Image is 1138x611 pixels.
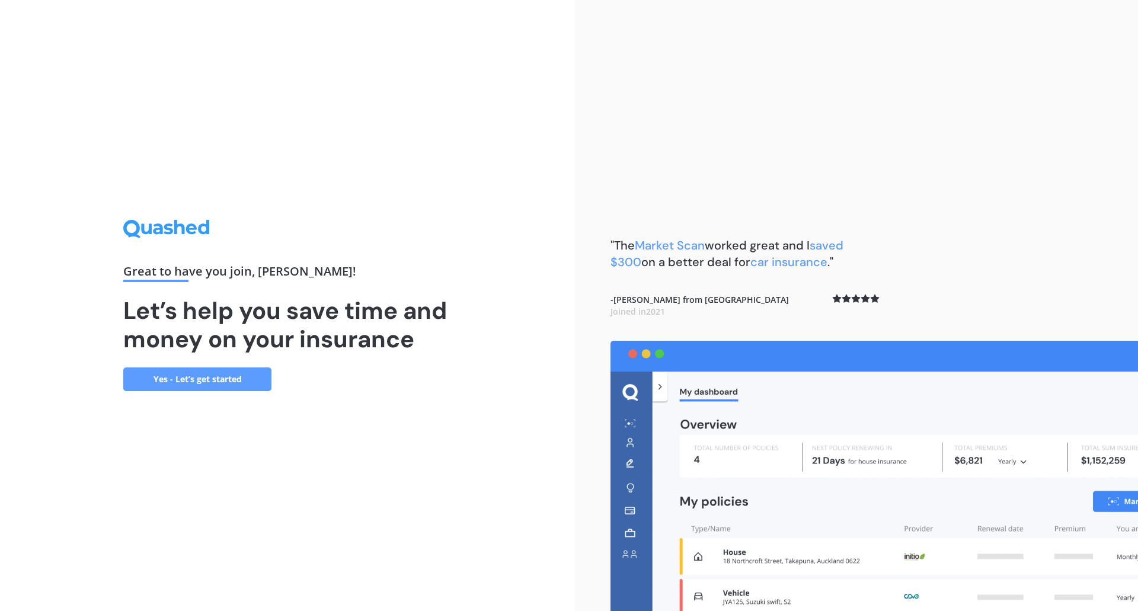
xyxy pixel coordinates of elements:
span: Joined in 2021 [610,306,665,317]
span: car insurance [750,254,827,270]
img: dashboard.webp [610,341,1138,611]
span: Market Scan [635,238,705,253]
b: - [PERSON_NAME] from [GEOGRAPHIC_DATA] [610,294,789,317]
div: Great to have you join , [PERSON_NAME] ! [123,265,452,282]
b: "The worked great and I on a better deal for ." [610,238,843,270]
h1: Let’s help you save time and money on your insurance [123,296,452,353]
a: Yes - Let’s get started [123,367,271,391]
span: saved $300 [610,238,843,270]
